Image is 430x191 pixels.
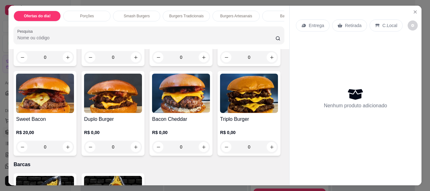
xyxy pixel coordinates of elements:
p: C.Local [382,22,397,29]
p: R$ 20,00 [16,129,74,136]
p: Barcas [14,161,284,168]
label: Pesquisa [17,29,35,34]
input: Pesquisa [17,35,275,41]
h4: Triplo Burger [220,115,278,123]
p: Smash Burgers [124,14,150,19]
h4: Sweet Bacon [16,115,74,123]
h4: Duplo Burger [84,115,142,123]
p: R$ 0,00 [84,129,142,136]
p: R$ 0,00 [152,129,210,136]
button: Close [410,7,420,17]
button: decrease-product-quantity [408,20,418,31]
p: Burgers Tradicionais [169,14,204,19]
p: Burgers Artesanais [220,14,252,19]
h4: Bacon Cheddar [152,115,210,123]
p: Nenhum produto adicionado [324,102,387,110]
img: product-image [16,74,74,113]
p: Porções [80,14,94,19]
p: Ofertas do dia! [24,14,51,19]
p: Barcas [280,14,292,19]
p: R$ 0,00 [220,129,278,136]
p: Retirada [345,22,362,29]
img: product-image [84,74,142,113]
img: product-image [220,74,278,113]
p: Entrega [309,22,324,29]
img: product-image [152,74,210,113]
